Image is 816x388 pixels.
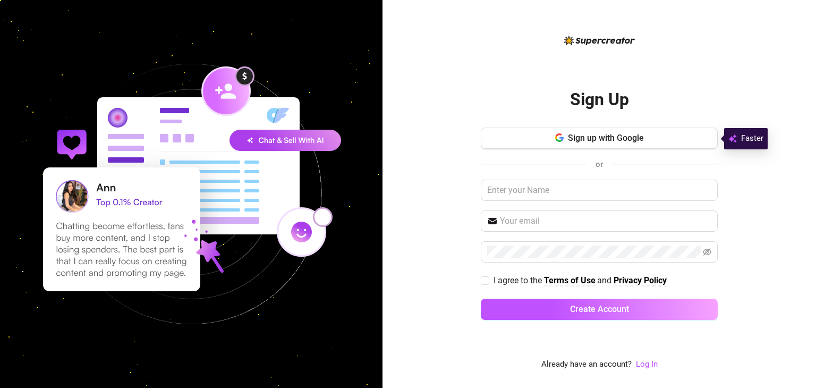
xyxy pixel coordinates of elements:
img: signup-background-D0MIrEPF.svg [7,10,375,378]
span: Already have an account? [541,358,632,371]
h2: Sign Up [570,89,629,111]
strong: Terms of Use [544,275,596,285]
strong: Privacy Policy [614,275,667,285]
button: Sign up with Google [481,128,718,149]
input: Your email [500,215,711,227]
span: I agree to the [494,275,544,285]
span: or [596,159,603,169]
a: Log In [636,358,658,371]
span: Sign up with Google [568,133,644,143]
span: eye-invisible [703,248,711,256]
a: Terms of Use [544,275,596,286]
span: Create Account [570,304,629,314]
img: logo-BBDzfeDw.svg [564,36,635,45]
input: Enter your Name [481,180,718,201]
a: Privacy Policy [614,275,667,286]
a: Log In [636,359,658,369]
img: svg%3e [728,132,737,145]
span: and [597,275,614,285]
span: Faster [741,132,763,145]
button: Create Account [481,299,718,320]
